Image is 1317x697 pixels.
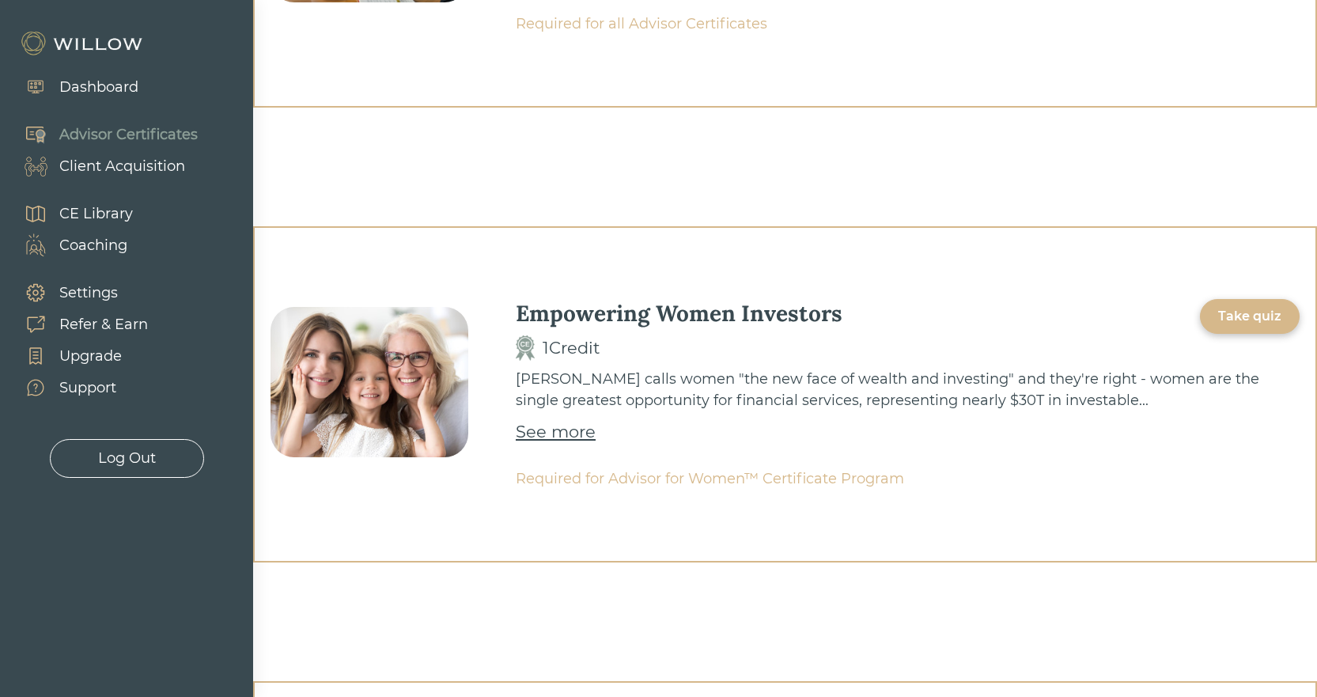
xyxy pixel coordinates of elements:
div: [PERSON_NAME] calls women "the new face of wealth and investing" and they're right - women are th... [516,369,1300,411]
div: Upgrade [59,346,122,367]
a: Advisor Certificates [8,119,198,150]
div: Support [59,377,116,399]
a: Refer & Earn [8,309,148,340]
div: Log Out [98,448,156,469]
div: 1 Credit [543,335,600,361]
div: Required for all Advisor Certificates [516,13,1300,35]
div: Coaching [59,235,127,256]
div: Refer & Earn [59,314,148,335]
a: Upgrade [8,340,148,372]
img: Willow [20,31,146,56]
a: Client Acquisition [8,150,198,182]
a: CE Library [8,198,133,229]
a: Dashboard [8,71,138,103]
div: Dashboard [59,77,138,98]
div: CE Library [59,203,133,225]
div: Empowering Women Investors [516,299,842,328]
div: Advisor Certificates [59,124,198,146]
div: Client Acquisition [59,156,185,177]
a: Settings [8,277,148,309]
div: Settings [59,282,118,304]
div: Take quiz [1218,307,1281,326]
div: Required for Advisor for Women™ Certificate Program [516,468,1300,490]
a: Coaching [8,229,133,261]
a: See more [516,419,596,445]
